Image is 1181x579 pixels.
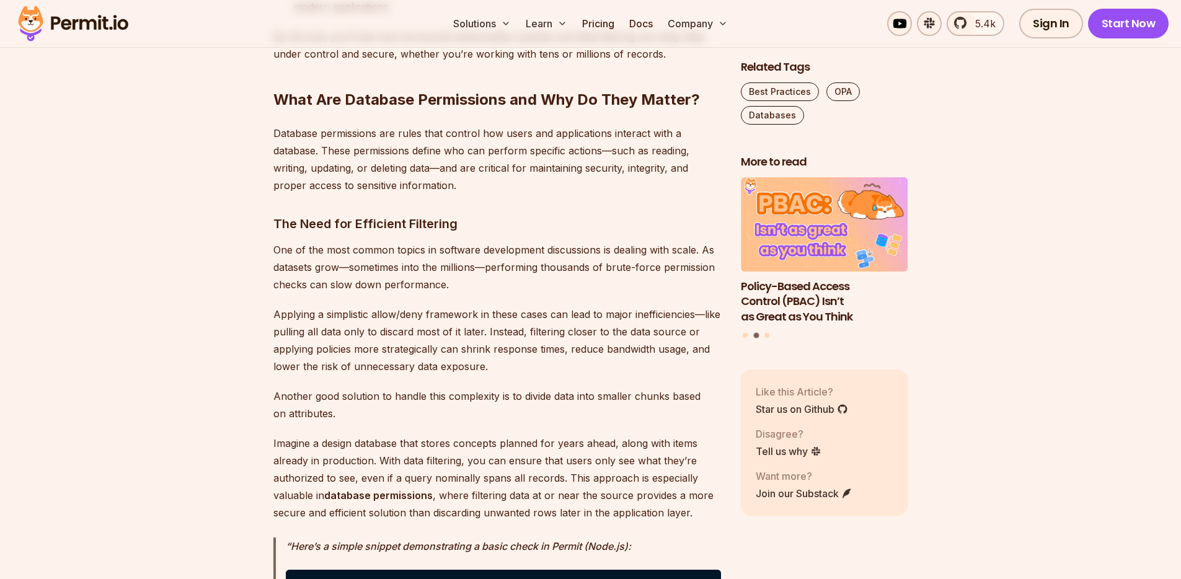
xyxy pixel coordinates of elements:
p: Database permissions are rules that control how users and applications interact with a database. ... [273,125,721,194]
a: Join our Substack [756,485,852,500]
h2: What Are Database Permissions and Why Do They Matter? [273,40,721,110]
a: Policy-Based Access Control (PBAC) Isn’t as Great as You ThinkPolicy-Based Access Control (PBAC) ... [741,177,908,325]
p: One of the most common topics in software development discussions is dealing with scale. As datas... [273,241,721,293]
h2: More to read [741,154,908,170]
button: Company [663,11,733,36]
p: Imagine a design database that stores concepts planned for years ahead, along with items already ... [273,435,721,521]
img: Policy-Based Access Control (PBAC) Isn’t as Great as You Think [741,177,908,272]
strong: database permissions [324,489,433,502]
a: Pricing [577,11,619,36]
button: Go to slide 1 [743,332,748,337]
button: Go to slide 3 [764,332,769,337]
div: Posts [741,177,908,340]
a: Best Practices [741,82,819,101]
p: Like this Article? [756,384,848,399]
p: Want more? [756,468,852,483]
a: Start Now [1088,9,1169,38]
a: Tell us why [756,443,821,458]
p: Another good solution to handle this complexity is to divide data into smaller chunks based on at... [273,387,721,422]
span: 5.4k [968,16,996,31]
h2: Related Tags [741,60,908,75]
h3: Policy-Based Access Control (PBAC) Isn’t as Great as You Think [741,278,908,324]
h3: The Need for Efficient Filtering [273,214,721,234]
button: Learn [521,11,572,36]
p: Applying a simplistic allow/deny framework in these cases can lead to major inefficiencies—like p... [273,306,721,375]
a: 5.4k [947,11,1004,36]
p: Disagree? [756,426,821,441]
a: Star us on Github [756,401,848,416]
img: Permit logo [12,2,134,45]
a: OPA [826,82,860,101]
p: Here’s a simple snippet demonstrating a basic check in Permit (Node.js): [286,537,721,555]
a: Databases [741,106,804,125]
a: Docs [624,11,658,36]
button: Go to slide 2 [753,332,759,338]
button: Solutions [448,11,516,36]
li: 2 of 3 [741,177,908,325]
a: Sign In [1019,9,1083,38]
